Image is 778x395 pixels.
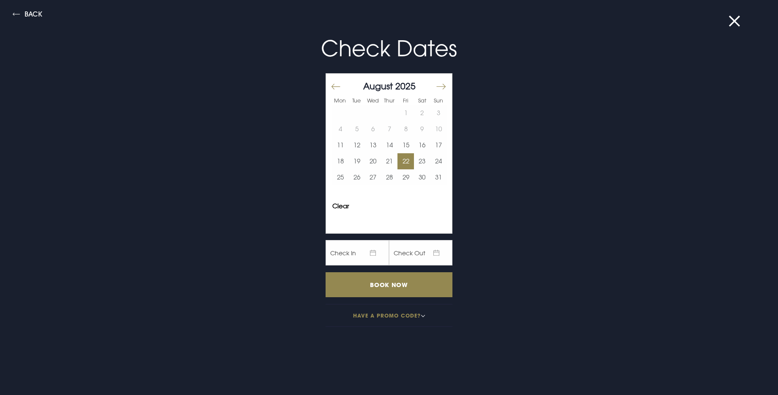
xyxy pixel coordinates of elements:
[395,80,416,91] span: 2025
[381,153,398,169] button: 21
[430,153,447,169] button: 24
[349,137,365,153] td: Choose Tuesday, August 12, 2025 as your start date.
[332,153,349,169] td: Choose Monday, August 18, 2025 as your start date.
[332,169,349,185] td: Choose Monday, August 25, 2025 as your start date.
[414,153,430,169] td: Choose Saturday, August 23, 2025 as your start date.
[349,169,365,185] button: 26
[430,169,447,185] td: Choose Sunday, August 31, 2025 as your start date.
[332,137,349,153] button: 11
[414,169,430,185] td: Choose Saturday, August 30, 2025 as your start date.
[349,153,365,169] button: 19
[414,137,430,153] button: 16
[381,137,398,153] button: 14
[365,153,381,169] button: 20
[332,169,349,185] button: 25
[414,153,430,169] button: 23
[397,137,414,153] button: 15
[365,137,381,153] button: 13
[397,169,414,185] td: Choose Friday, August 29, 2025 as your start date.
[365,153,381,169] td: Choose Wednesday, August 20, 2025 as your start date.
[381,169,398,185] td: Choose Thursday, August 28, 2025 as your start date.
[430,169,447,185] button: 31
[397,153,414,169] td: Choose Friday, August 22, 2025 as your start date.
[332,137,349,153] td: Choose Monday, August 11, 2025 as your start date.
[331,77,341,95] button: Move backward to switch to the previous month.
[13,11,42,20] button: Back
[381,153,398,169] td: Choose Thursday, August 21, 2025 as your start date.
[397,153,414,169] button: 22
[349,169,365,185] td: Choose Tuesday, August 26, 2025 as your start date.
[389,240,452,265] span: Check Out
[430,137,447,153] button: 17
[381,137,398,153] td: Choose Thursday, August 14, 2025 as your start date.
[430,137,447,153] td: Choose Sunday, August 17, 2025 as your start date.
[365,169,381,185] td: Choose Wednesday, August 27, 2025 as your start date.
[365,169,381,185] button: 27
[365,137,381,153] td: Choose Wednesday, August 13, 2025 as your start date.
[349,137,365,153] button: 12
[326,272,452,297] input: Book Now
[363,80,393,91] span: August
[188,32,590,65] p: Check Dates
[332,203,349,209] button: Clear
[381,169,398,185] button: 28
[430,153,447,169] td: Choose Sunday, August 24, 2025 as your start date.
[349,153,365,169] td: Choose Tuesday, August 19, 2025 as your start date.
[436,77,446,95] button: Move forward to switch to the next month.
[414,169,430,185] button: 30
[397,137,414,153] td: Choose Friday, August 15, 2025 as your start date.
[332,153,349,169] button: 18
[326,304,452,327] button: Have a promo code?
[326,240,389,265] span: Check In
[414,137,430,153] td: Choose Saturday, August 16, 2025 as your start date.
[397,169,414,185] button: 29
